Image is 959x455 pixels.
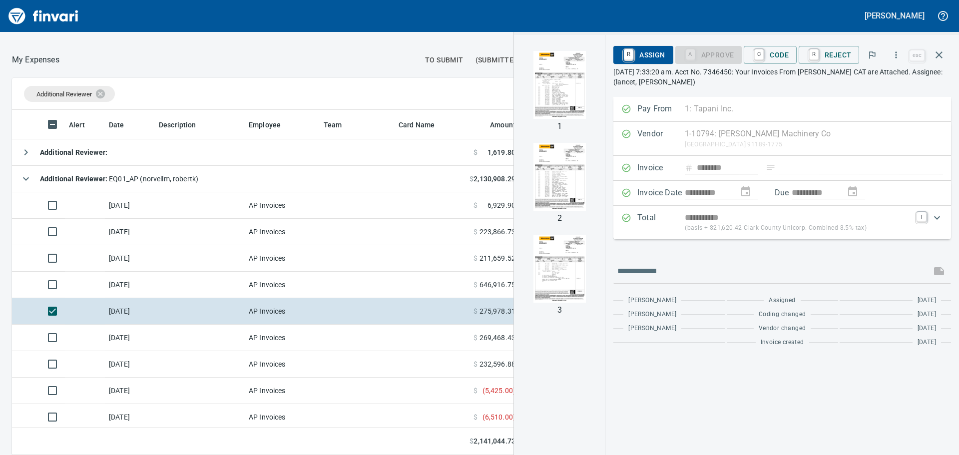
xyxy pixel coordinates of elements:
[245,325,320,351] td: AP Invoices
[470,436,474,447] span: $
[628,324,676,334] span: [PERSON_NAME]
[36,90,92,98] span: Additional Reviewer
[624,49,633,60] a: R
[799,46,859,64] button: RReject
[918,338,936,348] span: [DATE]
[479,306,516,316] span: 275,978.31
[105,272,155,298] td: [DATE]
[557,120,562,132] p: 1
[479,333,516,343] span: 269,468.43
[476,54,521,66] span: (Submitted)
[474,200,478,210] span: $
[105,298,155,325] td: [DATE]
[917,212,927,222] a: T
[807,46,851,63] span: Reject
[769,296,795,306] span: Assigned
[474,436,515,447] span: 2,141,044.73
[399,119,435,131] span: Card Name
[477,119,515,131] span: Amount
[487,200,515,210] span: 6,929.90
[479,280,516,290] span: 646,916.75
[474,280,478,290] span: $
[557,212,562,224] p: 2
[865,10,925,21] h5: [PERSON_NAME]
[245,298,320,325] td: AP Invoices
[474,412,478,422] span: $
[324,119,355,131] span: Team
[479,253,516,263] span: 211,659.52
[474,174,515,184] span: 2,130,908.29
[613,206,951,239] div: Expand
[918,324,936,334] span: [DATE]
[474,359,478,369] span: $
[105,245,155,272] td: [DATE]
[637,212,685,233] p: Total
[862,8,927,23] button: [PERSON_NAME]
[105,325,155,351] td: [DATE]
[105,378,155,404] td: [DATE]
[245,378,320,404] td: AP Invoices
[525,51,593,119] img: Page 1
[487,147,515,157] span: 1,619.80
[474,306,478,316] span: $
[479,359,516,369] span: 232,596.88
[12,54,59,66] p: My Expenses
[474,147,478,157] span: $
[245,219,320,245] td: AP Invoices
[69,119,98,131] span: Alert
[918,310,936,320] span: [DATE]
[6,4,81,28] img: Finvari
[40,175,198,183] span: EQ01_AP (norvellm, robertk)
[482,412,516,422] span: ( 6,510.00 )
[245,272,320,298] td: AP Invoices
[474,333,478,343] span: $
[744,46,797,64] button: CCode
[425,54,464,66] span: To Submit
[628,296,676,306] span: [PERSON_NAME]
[685,223,911,233] p: (basis + $21,620.42 Clark County Unicorp. Combined 8.5% tax)
[490,119,515,131] span: Amount
[759,310,806,320] span: Coding changed
[24,86,115,102] div: Additional Reviewer
[910,50,925,61] a: esc
[482,386,516,396] span: ( 5,425.00 )
[159,119,196,131] span: Description
[245,192,320,219] td: AP Invoices
[245,351,320,378] td: AP Invoices
[105,351,155,378] td: [DATE]
[918,296,936,306] span: [DATE]
[399,119,448,131] span: Card Name
[479,227,516,237] span: 223,866.73
[249,119,281,131] span: Employee
[105,219,155,245] td: [DATE]
[245,245,320,272] td: AP Invoices
[752,46,789,63] span: Code
[761,338,804,348] span: Invoice created
[861,44,883,66] button: Flag
[12,54,59,66] nav: breadcrumb
[40,148,107,156] strong: Additional Reviewer :
[613,67,951,87] p: [DATE] 7:33:20 am. Acct No. 7346450: Your Invoices From [PERSON_NAME] CAT are Attached. Assignee:...
[159,119,209,131] span: Description
[245,404,320,431] td: AP Invoices
[474,386,478,396] span: $
[470,174,474,184] span: $
[809,49,819,60] a: R
[557,304,562,316] p: 3
[105,404,155,431] td: [DATE]
[927,259,951,283] span: This records your message into the invoice and notifies anyone mentioned
[759,324,806,334] span: Vendor changed
[474,227,478,237] span: $
[474,253,478,263] span: $
[885,44,907,66] button: More
[613,46,673,64] button: RAssign
[907,43,951,67] span: Close invoice
[249,119,294,131] span: Employee
[109,119,137,131] span: Date
[40,175,109,183] strong: Additional Reviewer :
[628,310,676,320] span: [PERSON_NAME]
[525,143,593,211] img: Page 2
[525,235,593,303] img: Page 3
[109,119,124,131] span: Date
